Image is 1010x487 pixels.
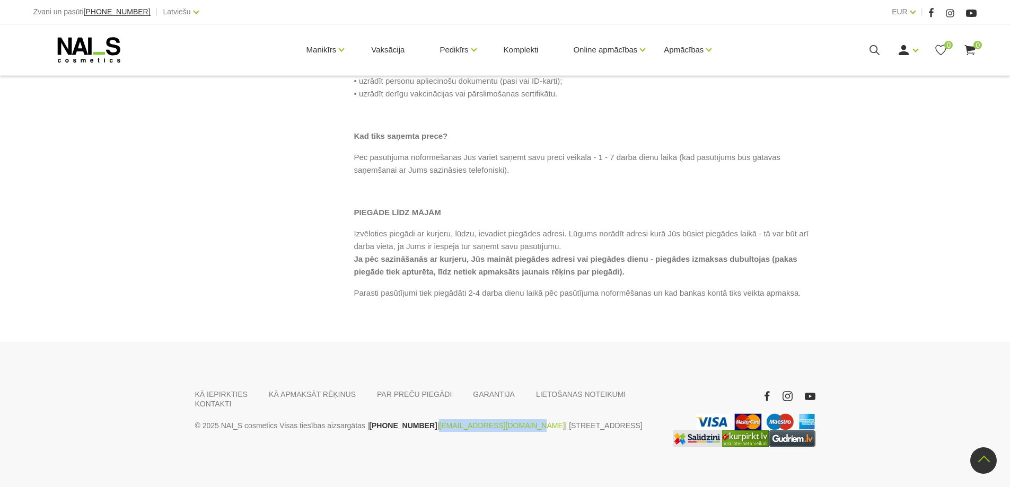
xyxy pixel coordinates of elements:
[573,29,637,71] a: Online apmācības
[354,208,441,217] strong: PIEGĀDE LĪDZ MĀJĀM
[673,430,722,447] img: Labākā cena interneta veikalos - Samsung, Cena, iPhone, Mobilie telefoni
[536,389,626,399] a: LIETOŠANAS NOTEIKUMI
[354,131,448,140] strong: Kad tiks saņemta prece?
[369,419,437,432] a: [PHONE_NUMBER]
[195,389,248,399] a: KĀ IEPIRKTIES
[163,5,191,18] a: Latviešu
[354,62,815,100] p: • uzrādīt pasūtījuma numuru; • uzrādīt personu apliecinošu dokumentu (pasi vai ID-karti); • uzrād...
[473,389,515,399] a: GARANTIJA
[439,419,565,432] a: [EMAIL_ADDRESS][DOMAIN_NAME]
[33,5,151,19] div: Zvani un pasūti
[495,24,547,75] a: Komplekti
[195,419,656,432] p: © 2025 NAI_S cosmetics Visas tiesības aizsargātas | | | [STREET_ADDRESS]
[84,8,151,16] a: [PHONE_NUMBER]
[769,430,815,447] a: https://www.gudriem.lv/veikali/lv
[354,254,797,276] strong: Ja pēc sazināšanās ar kurjeru, Jūs maināt piegādes adresi vai piegādes dienu - piegādes izmaksas ...
[963,43,977,57] a: 0
[354,151,815,176] p: Pēc pasūtījuma noformēšanas Jūs variet saņemt savu preci veikalā - 1 - 7 darba dienu laikā (kad p...
[269,389,356,399] a: KĀ APMAKSĀT RĒĶINUS
[354,287,815,312] p: Parasti pasūtījumi tiek piegādāti 2-4 darba dienu laikā pēc pasūtījuma noformēšanas un kad bankas...
[934,43,947,57] a: 0
[84,7,151,16] span: [PHONE_NUMBER]
[363,24,413,75] a: Vaksācija
[354,227,815,278] p: Izvēloties piegādi ar kurjeru, lūdzu, ievadiet piegādes adresi. Lūgums norādīt adresi kurā Jūs bū...
[769,430,815,447] img: www.gudriem.lv/veikali/lv
[195,399,232,409] a: KONTAKTI
[944,41,953,49] span: 0
[156,5,158,19] span: |
[722,430,769,447] img: Lielākais Latvijas interneta veikalu preču meklētājs
[377,389,452,399] a: PAR PREČU PIEGĀDI
[973,41,982,49] span: 0
[664,29,704,71] a: Apmācības
[306,29,337,71] a: Manikīrs
[921,5,923,19] span: |
[892,5,908,18] a: EUR
[440,29,468,71] a: Pedikīrs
